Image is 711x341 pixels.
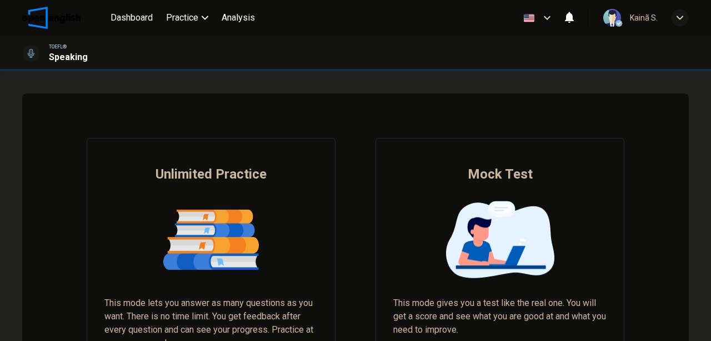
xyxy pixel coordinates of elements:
[393,296,607,337] span: This mode gives you a test like the real one. You will get a score and see what you are good at a...
[468,165,533,183] span: Mock Test
[22,7,81,29] img: OpenEnglish logo
[49,43,67,51] span: TOEFL®
[522,14,536,22] img: en
[222,11,255,24] span: Analysis
[162,8,213,28] button: Practice
[111,11,153,24] span: Dashboard
[156,165,267,183] span: Unlimited Practice
[166,11,198,24] span: Practice
[49,51,88,64] h1: Speaking
[630,11,658,24] div: Kainã S.
[22,7,106,29] a: OpenEnglish logo
[603,9,621,27] img: Profile picture
[106,8,157,28] button: Dashboard
[217,8,259,28] button: Analysis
